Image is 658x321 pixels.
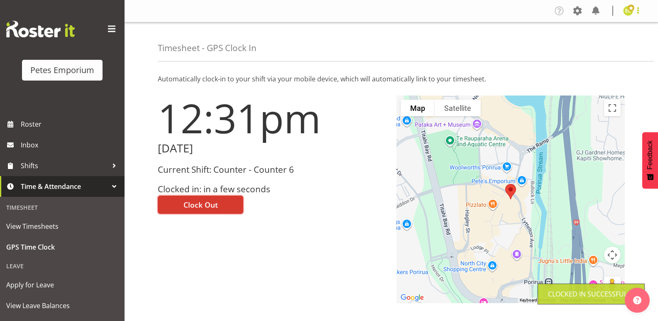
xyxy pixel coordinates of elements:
[158,165,386,174] h3: Current Shift: Counter - Counter 6
[2,257,122,274] div: Leave
[158,196,243,214] button: Clock Out
[604,100,621,116] button: Toggle fullscreen view
[183,199,218,210] span: Clock Out
[30,64,94,76] div: Petes Emporium
[399,292,426,303] img: Google
[642,132,658,189] button: Feedback - Show survey
[633,296,641,304] img: help-xxl-2.png
[2,274,122,295] a: Apply for Leave
[6,21,75,37] img: Rosterit website logo
[435,100,481,116] button: Show satellite imagery
[2,199,122,216] div: Timesheet
[158,184,386,194] h3: Clocked in: in a few seconds
[158,74,625,84] p: Automatically clock-in to your shift via your mobile device, which will automatically link to you...
[623,6,633,16] img: emma-croft7499.jpg
[604,247,621,263] button: Map camera controls
[604,277,621,293] button: Drag Pegman onto the map to open Street View
[399,292,426,303] a: Open this area in Google Maps (opens a new window)
[2,237,122,257] a: GPS Time Clock
[401,100,435,116] button: Show street map
[6,299,118,312] span: View Leave Balances
[158,142,386,155] h2: [DATE]
[2,295,122,316] a: View Leave Balances
[2,216,122,237] a: View Timesheets
[21,180,108,193] span: Time & Attendance
[21,139,120,151] span: Inbox
[6,220,118,233] span: View Timesheets
[646,140,654,169] span: Feedback
[158,96,386,140] h1: 12:31pm
[548,289,634,299] div: Clocked in Successfully
[6,241,118,253] span: GPS Time Clock
[6,279,118,291] span: Apply for Leave
[158,43,257,53] h4: Timesheet - GPS Clock In
[21,159,108,172] span: Shifts
[520,297,555,303] button: Keyboard shortcuts
[21,118,120,130] span: Roster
